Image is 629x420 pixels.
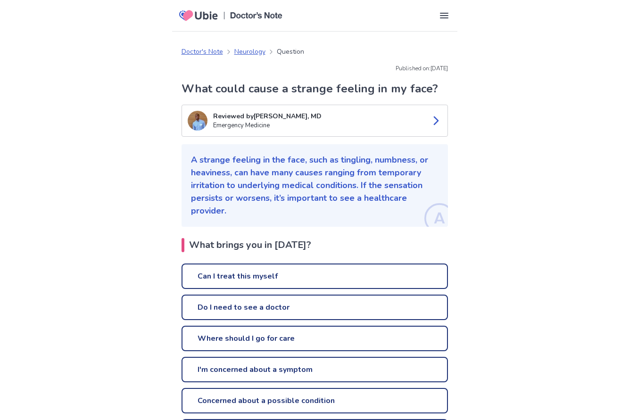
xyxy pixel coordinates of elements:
p: A strange feeling in the face, such as tingling, numbness, or heaviness, can have many causes ran... [191,154,439,217]
nav: breadcrumb [182,47,304,57]
a: Doctor's Note [182,47,223,57]
a: Neurology [234,47,265,57]
p: Reviewed by [PERSON_NAME], MD [213,111,423,121]
h1: What could cause a strange feeling in my face? [182,80,448,97]
a: Tomas DiazReviewed by[PERSON_NAME], MDEmergency Medicine [182,105,448,137]
a: Do I need to see a doctor [182,295,448,320]
a: I'm concerned about a symptom [182,357,448,382]
img: Doctors Note Logo [230,12,282,19]
a: Concerned about a possible condition [182,388,448,413]
p: Question [277,47,304,57]
a: Can I treat this myself [182,264,448,289]
a: Where should I go for care [182,326,448,351]
p: Emergency Medicine [213,121,423,131]
h2: What brings you in [DATE]? [182,238,448,252]
p: Published on: [DATE] [182,64,448,73]
img: Tomas Diaz [188,111,207,131]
